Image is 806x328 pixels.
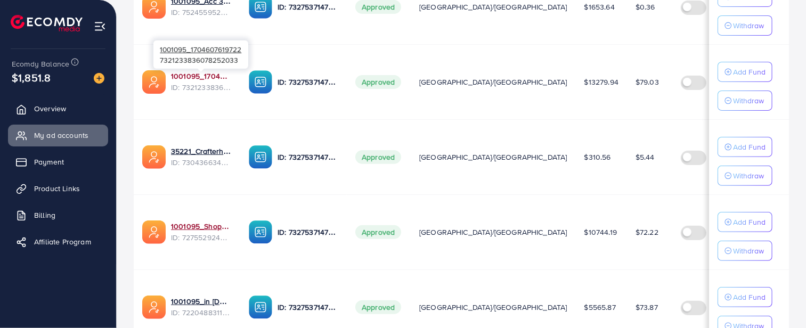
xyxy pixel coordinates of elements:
a: 1001095_in [DOMAIN_NAME]_1681150971525 [171,296,232,307]
span: $5.44 [636,152,655,162]
button: Add Fund [718,287,772,307]
iframe: Chat [761,280,798,320]
a: Payment [8,151,108,173]
span: $0.36 [636,2,655,12]
span: $79.03 [636,77,659,87]
span: Approved [355,75,401,89]
span: [GEOGRAPHIC_DATA]/[GEOGRAPHIC_DATA] [419,77,567,87]
a: Overview [8,98,108,119]
button: Withdraw [718,166,772,186]
span: Affiliate Program [34,236,91,247]
span: Approved [355,300,401,314]
span: Product Links [34,183,80,194]
span: Payment [34,157,64,167]
span: $72.22 [636,227,658,237]
a: My ad accounts [8,125,108,146]
span: ID: 7321233836078252033 [171,82,232,93]
span: Approved [355,225,401,239]
img: image [94,73,104,84]
span: $73.87 [636,302,658,313]
a: 1001095_1704607619722 [171,71,232,81]
div: <span class='underline'>1001095_in vogue.pk_1681150971525</span></br>7220488311670947841 [171,296,232,318]
a: Affiliate Program [8,231,108,252]
span: My ad accounts [34,130,88,141]
img: ic-ads-acc.e4c84228.svg [142,220,166,244]
p: Withdraw [733,94,764,107]
p: ID: 7327537147282571265 [278,151,338,163]
p: Add Fund [733,216,766,228]
div: 7321233836078252033 [153,40,248,69]
span: [GEOGRAPHIC_DATA]/[GEOGRAPHIC_DATA] [419,2,567,12]
span: Approved [355,150,401,164]
span: $10744.19 [584,227,617,237]
span: ID: 7304366343393296385 [171,157,232,168]
button: Withdraw [718,15,772,36]
button: Add Fund [718,62,772,82]
span: ID: 7275529244510306305 [171,232,232,243]
span: $310.56 [584,152,611,162]
a: Billing [8,204,108,226]
p: Withdraw [733,244,764,257]
span: [GEOGRAPHIC_DATA]/[GEOGRAPHIC_DATA] [419,227,567,237]
a: 35221_Crafterhide ad_1700680330947 [171,146,232,157]
span: [GEOGRAPHIC_DATA]/[GEOGRAPHIC_DATA] [419,152,567,162]
p: Add Fund [733,141,766,153]
button: Withdraw [718,91,772,111]
span: $5565.87 [584,302,616,313]
span: [GEOGRAPHIC_DATA]/[GEOGRAPHIC_DATA] [419,302,567,313]
p: Add Fund [733,291,766,304]
button: Withdraw [718,241,772,261]
a: Product Links [8,178,108,199]
a: 1001095_Shopping Center [171,221,232,232]
span: Billing [34,210,55,220]
div: <span class='underline'>1001095_Shopping Center</span></br>7275529244510306305 [171,221,232,243]
span: $13279.94 [584,77,618,87]
img: ic-ads-acc.e4c84228.svg [142,70,166,94]
img: ic-ba-acc.ded83a64.svg [249,145,272,169]
p: ID: 7327537147282571265 [278,76,338,88]
span: ID: 7220488311670947841 [171,307,232,318]
span: 1001095_1704607619722 [160,44,241,54]
div: <span class='underline'>35221_Crafterhide ad_1700680330947</span></br>7304366343393296385 [171,146,232,168]
img: ic-ads-acc.e4c84228.svg [142,296,166,319]
p: ID: 7327537147282571265 [278,1,338,13]
img: ic-ba-acc.ded83a64.svg [249,220,272,244]
span: ID: 7524559526306070535 [171,7,232,18]
p: ID: 7327537147282571265 [278,301,338,314]
img: menu [94,20,106,32]
span: Ecomdy Balance [12,59,69,69]
button: Add Fund [718,137,772,157]
button: Add Fund [718,212,772,232]
p: ID: 7327537147282571265 [278,226,338,239]
img: logo [11,15,83,31]
p: Withdraw [733,19,764,32]
span: Overview [34,103,66,114]
img: ic-ba-acc.ded83a64.svg [249,70,272,94]
span: $1653.64 [584,2,615,12]
p: Add Fund [733,65,766,78]
img: ic-ba-acc.ded83a64.svg [249,296,272,319]
span: $1,851.8 [12,70,51,85]
p: Withdraw [733,169,764,182]
img: ic-ads-acc.e4c84228.svg [142,145,166,169]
